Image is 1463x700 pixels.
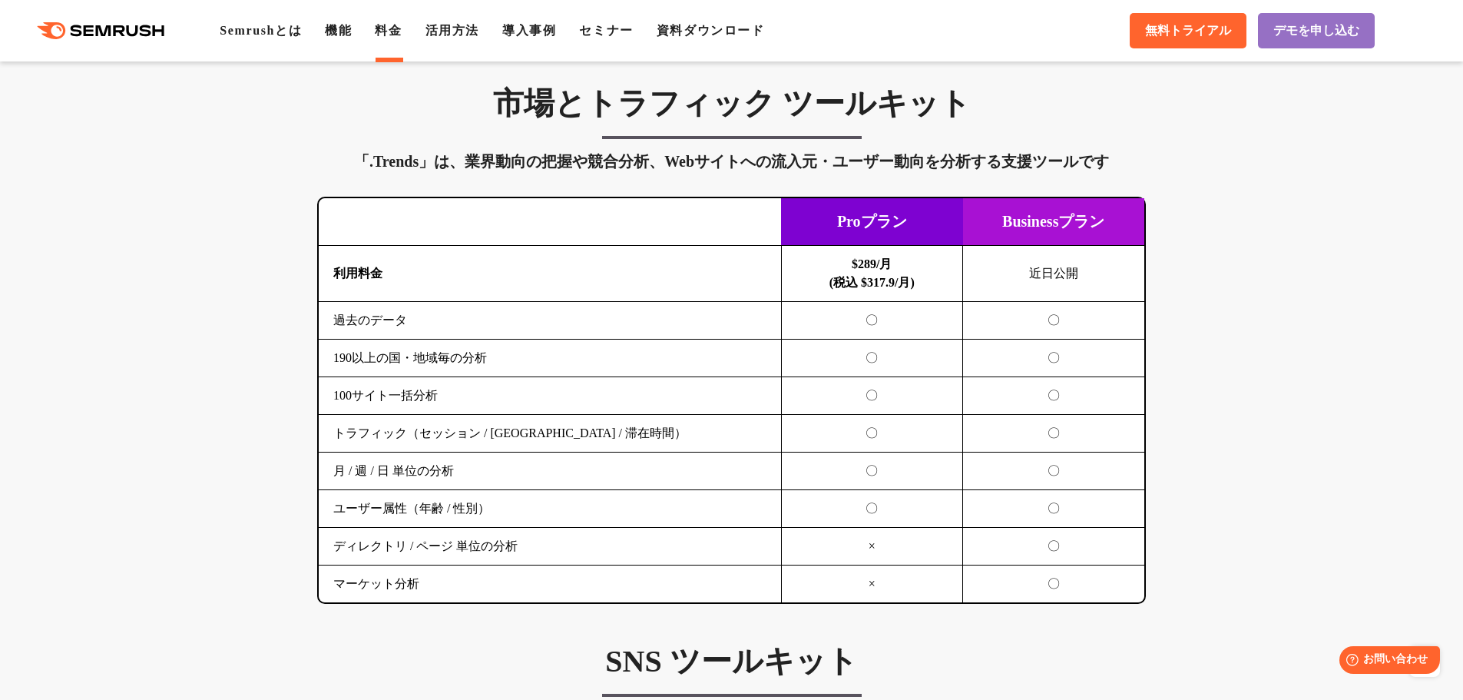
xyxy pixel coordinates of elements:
td: 〇 [963,453,1145,490]
a: 活用方法 [425,24,479,37]
div: 「.Trends」は、業界動向の把握や競合分析、Webサイトへの流入元・ユーザー動向を分析する支援ツールです [317,149,1146,174]
a: セミナー [579,24,633,37]
td: マーケット分析 [319,566,781,603]
td: 〇 [781,302,963,340]
td: 〇 [781,453,963,490]
b: 利用料金 [333,267,382,280]
h3: 市場とトラフィック ツールキット [317,85,1146,123]
td: 〇 [963,490,1145,528]
td: 近日公開 [963,246,1145,302]
td: 〇 [963,340,1145,377]
a: 導入事例 [502,24,556,37]
td: 〇 [781,490,963,528]
a: 資料ダウンロード [657,24,765,37]
td: Businessプラン [963,198,1145,246]
td: 〇 [781,377,963,415]
a: Semrushとは [220,24,302,37]
td: 190以上の国・地域毎の分析 [319,340,781,377]
td: ディレクトリ / ページ 単位の分析 [319,528,781,566]
td: 100サイト一括分析 [319,377,781,415]
td: Proプラン [781,198,963,246]
span: デモを申し込む [1273,23,1359,39]
a: 機能 [325,24,352,37]
td: × [781,566,963,603]
iframe: Help widget launcher [1326,640,1446,683]
td: 過去のデータ [319,302,781,340]
td: × [781,528,963,566]
td: 〇 [963,302,1145,340]
a: 無料トライアル [1130,13,1246,48]
a: 料金 [375,24,402,37]
td: 〇 [963,377,1145,415]
td: トラフィック（セッション / [GEOGRAPHIC_DATA] / 滞在時間） [319,415,781,453]
td: 月 / 週 / 日 単位の分析 [319,453,781,490]
td: ユーザー属性（年齢 / 性別） [319,490,781,528]
span: 無料トライアル [1145,23,1231,39]
td: 〇 [963,566,1145,603]
td: 〇 [781,415,963,453]
td: 〇 [781,340,963,377]
b: $289/月 (税込 $317.9/月) [829,257,915,289]
td: 〇 [963,528,1145,566]
td: 〇 [963,415,1145,453]
h3: SNS ツールキット [317,642,1146,681]
a: デモを申し込む [1258,13,1375,48]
